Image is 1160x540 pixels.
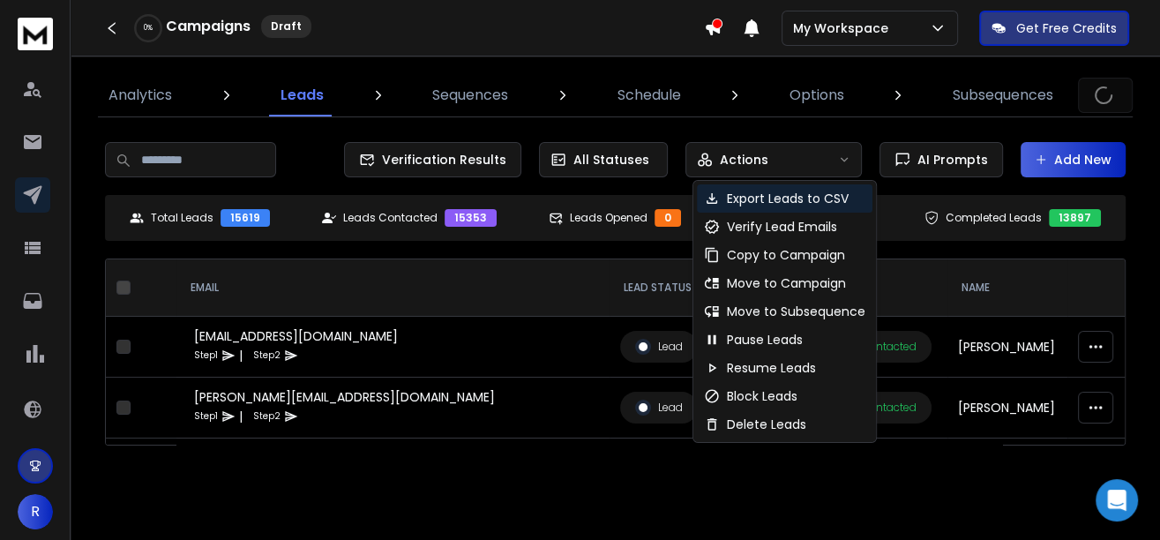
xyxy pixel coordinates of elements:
[239,408,243,425] p: |
[261,15,311,38] div: Draft
[610,259,947,317] th: LEAD STATUS
[910,151,988,169] span: AI Prompts
[635,400,683,416] div: Lead
[727,190,849,207] p: Export Leads to CSV
[779,74,855,116] a: Options
[1016,19,1117,37] p: Get Free Credits
[375,151,506,169] span: Verification Results
[947,317,1067,378] td: [PERSON_NAME]
[727,274,846,292] p: Move to Campaign
[18,494,53,529] button: R
[432,85,508,106] p: Sequences
[953,85,1053,106] p: Subsequences
[1049,209,1101,227] div: 13897
[727,303,865,320] p: Move to Subsequence
[98,74,183,116] a: Analytics
[879,142,1003,177] button: AI Prompts
[239,347,243,364] p: |
[18,18,53,50] img: logo
[727,218,837,236] p: Verify Lead Emails
[176,259,610,317] th: EMAIL
[617,85,681,106] p: Schedule
[221,209,270,227] div: 15619
[343,211,438,225] p: Leads Contacted
[720,151,768,169] p: Actions
[655,209,681,227] div: 0
[445,209,497,227] div: 15353
[344,142,521,177] button: Verification Results
[947,439,1067,499] td: [PERSON_NAME]
[607,74,692,116] a: Schedule
[253,347,281,364] p: Step 2
[727,331,803,349] p: Pause Leads
[790,85,844,106] p: Options
[793,19,895,37] p: My Workspace
[727,387,797,405] p: Block Leads
[947,378,1067,439] td: [PERSON_NAME]
[194,327,398,345] div: [EMAIL_ADDRESS][DOMAIN_NAME]
[942,74,1064,116] a: Subsequences
[979,11,1129,46] button: Get Free Credits
[1096,479,1138,521] div: Open Intercom Messenger
[109,85,172,106] p: Analytics
[281,85,324,106] p: Leads
[1021,142,1126,177] button: Add New
[946,211,1042,225] p: Completed Leads
[253,408,281,425] p: Step 2
[635,339,683,355] div: Lead
[727,359,816,377] p: Resume Leads
[194,408,218,425] p: Step 1
[570,211,647,225] p: Leads Opened
[194,347,218,364] p: Step 1
[144,23,153,34] p: 0 %
[166,16,251,37] h1: Campaigns
[840,401,917,415] div: Contacted
[727,246,845,264] p: Copy to Campaign
[947,259,1067,317] th: NAME
[270,74,334,116] a: Leads
[194,388,495,406] div: [PERSON_NAME][EMAIL_ADDRESS][DOMAIN_NAME]
[573,151,649,169] p: All Statuses
[840,340,917,354] div: Contacted
[422,74,519,116] a: Sequences
[727,416,806,433] p: Delete Leads
[151,211,213,225] p: Total Leads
